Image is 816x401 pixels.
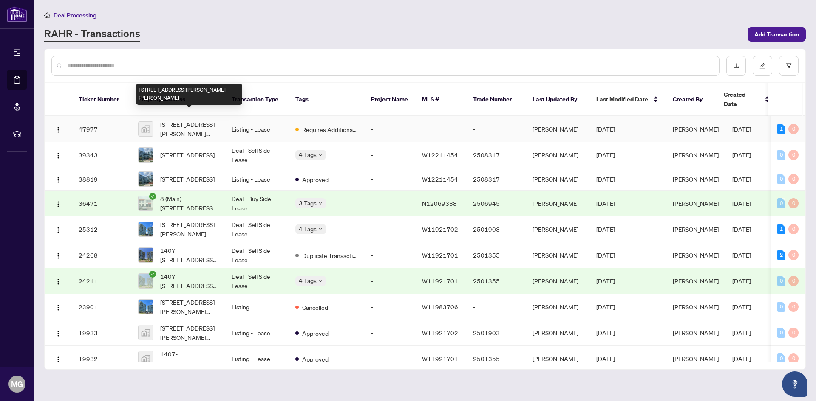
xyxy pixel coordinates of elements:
td: 25312 [72,216,131,242]
td: - [466,294,526,320]
td: Listing - Lease [225,116,289,142]
span: Created Date [724,90,759,109]
img: thumbnail-img [139,172,153,186]
span: check-circle [149,193,156,200]
span: [DATE] [732,199,751,207]
td: Deal - Buy Side Lease [225,191,289,216]
span: W11983706 [422,303,458,311]
span: [DATE] [732,125,751,133]
span: N12069338 [422,199,457,207]
span: [DATE] [732,329,751,337]
div: 1 [777,124,785,134]
span: W11921702 [422,329,458,337]
td: 38819 [72,168,131,191]
img: Logo [55,177,62,183]
span: [PERSON_NAME] [673,125,719,133]
span: [STREET_ADDRESS][PERSON_NAME][PERSON_NAME] [160,120,218,138]
div: 0 [788,276,799,286]
td: - [364,191,415,216]
span: [DATE] [732,251,751,259]
td: - [364,268,415,294]
td: - [364,242,415,268]
img: thumbnail-img [139,274,153,288]
td: - [466,116,526,142]
img: thumbnail-img [139,148,153,162]
span: 4 Tags [299,150,317,160]
img: thumbnail-img [139,196,153,210]
td: [PERSON_NAME] [526,168,589,191]
th: Tags [289,83,364,116]
button: Logo [51,300,65,314]
span: down [318,227,323,231]
span: [PERSON_NAME] [673,175,719,183]
span: [STREET_ADDRESS][PERSON_NAME][PERSON_NAME] [160,323,218,342]
th: Transaction Type [225,83,289,116]
span: 8 (Main)-[STREET_ADDRESS][PERSON_NAME] [160,194,218,213]
span: [DATE] [596,303,615,311]
button: download [726,56,746,76]
span: [PERSON_NAME] [673,251,719,259]
img: Logo [55,278,62,285]
div: 0 [788,198,799,208]
td: 2501355 [466,346,526,372]
td: Deal - Sell Side Lease [225,242,289,268]
span: [PERSON_NAME] [673,303,719,311]
td: 2501903 [466,320,526,346]
th: Trade Number [466,83,526,116]
img: thumbnail-img [139,122,153,136]
span: W12211454 [422,175,458,183]
img: Logo [55,152,62,159]
span: [DATE] [732,277,751,285]
div: 0 [788,224,799,234]
button: Logo [51,352,65,365]
span: down [318,201,323,205]
span: [PERSON_NAME] [673,329,719,337]
span: [PERSON_NAME] [673,199,719,207]
span: [DATE] [596,329,615,337]
td: 39343 [72,142,131,168]
span: [DATE] [732,303,751,311]
img: Logo [55,201,62,208]
td: 2501355 [466,268,526,294]
span: Requires Additional Docs [302,125,357,134]
span: 4 Tags [299,276,317,286]
td: 24211 [72,268,131,294]
td: [PERSON_NAME] [526,294,589,320]
div: 0 [777,302,785,312]
button: edit [753,56,772,76]
span: edit [759,63,765,69]
span: [PERSON_NAME] [673,355,719,362]
td: [PERSON_NAME] [526,142,589,168]
img: Logo [55,227,62,233]
td: Listing [225,294,289,320]
span: down [318,153,323,157]
span: [DATE] [596,151,615,159]
img: Logo [55,356,62,363]
span: W11921701 [422,277,458,285]
th: Last Modified Date [589,83,666,116]
div: 1 [777,224,785,234]
span: Approved [302,328,329,338]
span: Add Transaction [754,28,799,41]
div: [STREET_ADDRESS][PERSON_NAME][PERSON_NAME] [136,84,242,105]
button: filter [779,56,799,76]
span: 4 Tags [299,224,317,234]
td: - [364,116,415,142]
th: Created Date [717,83,776,116]
img: logo [7,6,27,22]
span: [DATE] [596,277,615,285]
button: Logo [51,148,65,162]
span: Approved [302,354,329,364]
td: 2508317 [466,142,526,168]
img: thumbnail-img [139,222,153,236]
span: W11921701 [422,251,458,259]
td: Listing - Lease [225,168,289,191]
span: 3 Tags [299,198,317,208]
span: [DATE] [596,225,615,233]
td: - [364,294,415,320]
span: 1407-[STREET_ADDRESS][PERSON_NAME][PERSON_NAME] [160,349,218,368]
button: Logo [51,222,65,236]
td: [PERSON_NAME] [526,346,589,372]
div: 0 [777,174,785,184]
span: Approved [302,175,329,184]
